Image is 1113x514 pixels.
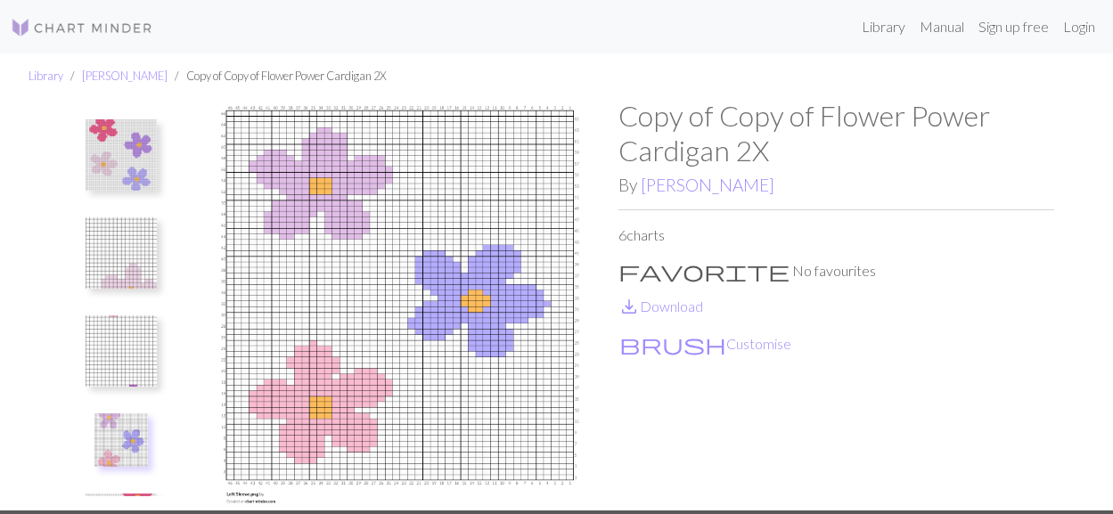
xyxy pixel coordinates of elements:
img: Front Right [86,315,157,387]
a: Manual [912,9,971,45]
a: Library [29,69,63,83]
span: brush [619,331,726,356]
a: [PERSON_NAME] [641,175,774,195]
a: Login [1056,9,1102,45]
img: Left Front.png [86,217,157,289]
button: CustomiseCustomise [618,332,792,355]
a: Library [855,9,912,45]
span: favorite [618,258,790,283]
p: No favourites [618,260,1054,281]
i: Download [618,296,640,317]
a: DownloadDownload [618,298,703,314]
a: [PERSON_NAME] [82,69,168,83]
img: Left Sleeve.png [183,99,618,510]
i: Favourite [618,260,790,281]
h1: Copy of Copy of Flower Power Cardigan 2X [618,99,1054,167]
i: Customise [619,333,726,355]
h2: By [618,175,1054,195]
img: Logo [11,17,153,38]
li: Copy of Copy of Flower Power Cardigan 2X [168,68,387,85]
img: Flower Power Back Panel [86,119,157,191]
p: 6 charts [618,224,1054,246]
img: Left Sleeve.png [94,413,148,467]
a: Sign up free [971,9,1056,45]
span: save_alt [618,294,640,319]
